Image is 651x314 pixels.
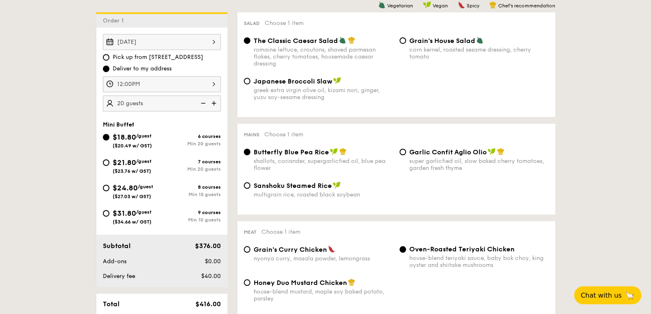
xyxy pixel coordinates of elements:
span: Garlic Confit Aglio Olio [409,148,487,156]
span: Meat [244,229,256,235]
span: $40.00 [201,273,220,280]
span: ($34.66 w/ GST) [113,219,152,225]
div: 7 courses [162,159,221,165]
input: $21.80/guest($23.76 w/ GST)7 coursesMin 20 guests [103,159,109,166]
span: $376.00 [195,242,220,250]
span: Order 1 [103,17,127,24]
input: Deliver to my address [103,66,109,72]
img: icon-spicy.37a8142b.svg [328,245,335,253]
span: Japanese Broccoli Slaw [254,77,332,85]
div: corn kernel, roasted sesame dressing, cherry tomato [409,46,549,60]
div: 9 courses [162,210,221,215]
span: /guest [136,133,152,139]
div: 6 courses [162,133,221,139]
span: Choose 1 item [261,228,300,235]
span: Honey Duo Mustard Chicken [254,279,347,287]
img: icon-chef-hat.a58ddaea.svg [348,36,355,44]
input: $24.80/guest($27.03 w/ GST)8 coursesMin 15 guests [103,185,109,191]
span: $0.00 [204,258,220,265]
img: icon-vegan.f8ff3823.svg [330,148,338,155]
img: icon-chef-hat.a58ddaea.svg [348,278,355,286]
span: /guest [138,184,153,190]
span: Deliver to my address [113,65,172,73]
span: Salad [244,20,260,26]
span: $18.80 [113,133,136,142]
img: icon-reduce.1d2dbef1.svg [196,95,209,111]
div: nyonya curry, masala powder, lemongrass [254,255,393,262]
div: multigrain rice, roasted black soybean [254,191,393,198]
span: Mains [244,132,259,138]
span: /guest [136,158,152,164]
img: icon-add.58712e84.svg [209,95,221,111]
div: house-blend teriyaki sauce, baby bok choy, king oyster and shiitake mushrooms [409,255,549,269]
input: Oven-Roasted Teriyaki Chickenhouse-blend teriyaki sauce, baby bok choy, king oyster and shiitake ... [399,246,406,253]
span: 🦙 [625,291,635,300]
span: $24.80 [113,183,138,192]
span: Grain's Curry Chicken [254,246,327,253]
div: romaine lettuce, croutons, shaved parmesan flakes, cherry tomatoes, housemade caesar dressing [254,46,393,67]
div: shallots, coriander, supergarlicfied oil, blue pea flower [254,158,393,172]
span: $21.80 [113,158,136,167]
span: ($20.49 w/ GST) [113,143,152,149]
span: ($27.03 w/ GST) [113,194,151,199]
input: Grain's Curry Chickennyonya curry, masala powder, lemongrass [244,246,250,253]
div: 8 courses [162,184,221,190]
span: Choose 1 item [265,20,304,27]
span: Add-ons [103,258,127,265]
input: Event date [103,34,221,50]
img: icon-chef-hat.a58ddaea.svg [489,1,497,9]
input: Event time [103,76,221,92]
span: $31.80 [113,209,136,218]
div: Min 20 guests [162,166,221,172]
span: Mini Buffet [103,121,134,128]
input: Sanshoku Steamed Ricemultigrain rice, roasted black soybean [244,182,250,189]
img: icon-vegan.f8ff3823.svg [423,1,431,9]
input: Japanese Broccoli Slawgreek extra virgin olive oil, kizami nori, ginger, yuzu soy-sesame dressing [244,78,250,84]
input: Garlic Confit Aglio Oliosuper garlicfied oil, slow baked cherry tomatoes, garden fresh thyme [399,149,406,155]
img: icon-vegan.f8ff3823.svg [333,77,341,84]
span: $416.00 [195,300,220,308]
input: Number of guests [103,95,221,111]
div: Min 15 guests [162,192,221,197]
div: house-blend mustard, maple soy baked potato, parsley [254,288,393,302]
img: icon-chef-hat.a58ddaea.svg [497,148,504,155]
input: Pick up from [STREET_ADDRESS] [103,54,109,61]
span: Chef's recommendation [498,3,555,9]
img: icon-spicy.37a8142b.svg [458,1,465,9]
span: Total [103,300,120,308]
input: Grain's House Saladcorn kernel, roasted sesame dressing, cherry tomato [399,37,406,44]
div: greek extra virgin olive oil, kizami nori, ginger, yuzu soy-sesame dressing [254,87,393,101]
input: Butterfly Blue Pea Riceshallots, coriander, supergarlicfied oil, blue pea flower [244,149,250,155]
span: Delivery fee [103,273,135,280]
img: icon-vegetarian.fe4039eb.svg [339,36,346,44]
img: icon-vegetarian.fe4039eb.svg [476,36,483,44]
span: /guest [136,209,152,215]
img: icon-vegetarian.fe4039eb.svg [378,1,386,9]
span: Oven-Roasted Teriyaki Chicken [409,245,515,253]
img: icon-chef-hat.a58ddaea.svg [339,148,347,155]
img: icon-vegan.f8ff3823.svg [333,181,341,189]
div: Min 20 guests [162,141,221,147]
div: super garlicfied oil, slow baked cherry tomatoes, garden fresh thyme [409,158,549,172]
span: The Classic Caesar Salad [254,37,338,45]
input: $18.80/guest($20.49 w/ GST)6 coursesMin 20 guests [103,134,109,140]
span: Grain's House Salad [409,37,475,45]
span: Vegan [433,3,448,9]
span: Pick up from [STREET_ADDRESS] [113,53,203,61]
input: Honey Duo Mustard Chickenhouse-blend mustard, maple soy baked potato, parsley [244,279,250,286]
span: Spicy [467,3,479,9]
img: icon-vegan.f8ff3823.svg [488,148,496,155]
button: Chat with us🦙 [574,286,641,304]
span: Chat with us [581,291,622,299]
input: $31.80/guest($34.66 w/ GST)9 coursesMin 10 guests [103,210,109,217]
input: The Classic Caesar Saladromaine lettuce, croutons, shaved parmesan flakes, cherry tomatoes, house... [244,37,250,44]
span: Subtotal [103,242,131,250]
span: Sanshoku Steamed Rice [254,182,332,190]
span: Butterfly Blue Pea Rice [254,148,329,156]
span: ($23.76 w/ GST) [113,168,151,174]
div: Min 10 guests [162,217,221,223]
span: Choose 1 item [264,131,303,138]
span: Vegetarian [387,3,413,9]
